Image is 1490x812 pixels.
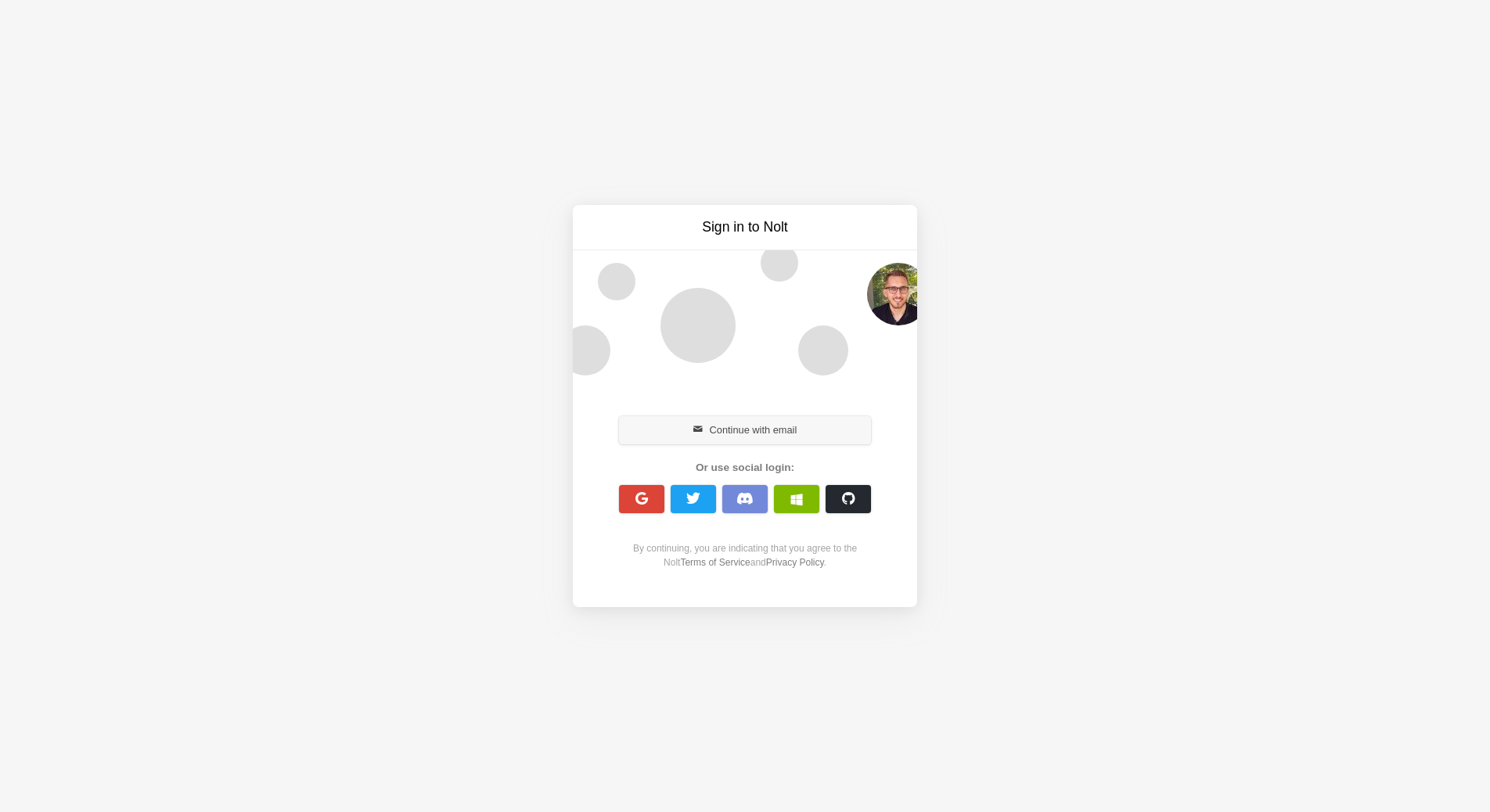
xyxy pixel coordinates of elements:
[614,217,876,237] h3: Sign in to Nolt
[619,416,871,444] button: Continue with email
[766,557,824,568] a: Privacy Policy
[680,557,750,568] a: Terms of Service
[610,541,880,569] div: By continuing, you are indicating that you agree to the Nolt and .
[610,460,880,476] div: Or use social login:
